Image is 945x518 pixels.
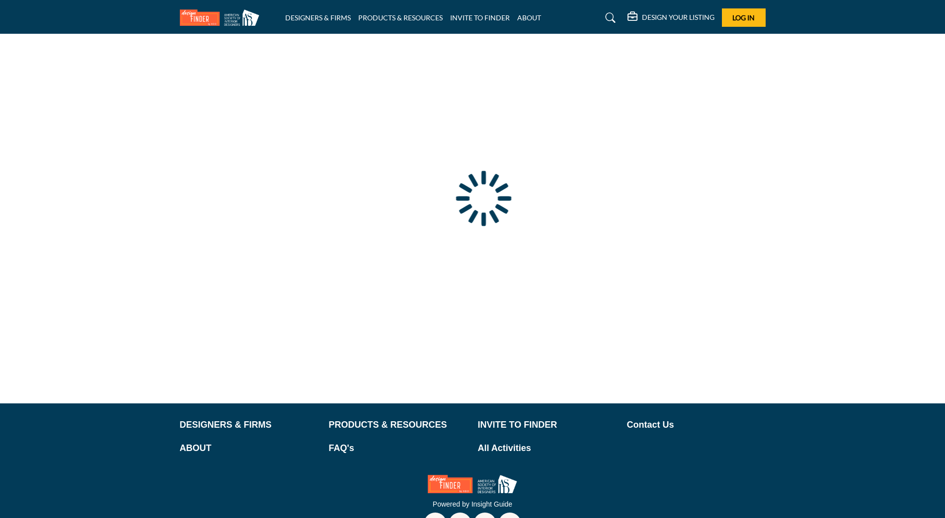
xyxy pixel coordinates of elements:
[628,12,714,24] div: DESIGN YOUR LISTING
[329,442,468,455] a: FAQ's
[180,442,318,455] a: ABOUT
[433,500,512,508] a: Powered by Insight Guide
[358,13,443,22] a: PRODUCTS & RESOURCES
[627,418,766,432] a: Contact Us
[329,418,468,432] a: PRODUCTS & RESOURCES
[642,13,714,22] h5: DESIGN YOUR LISTING
[180,9,264,26] img: Site Logo
[732,13,755,22] span: Log In
[285,13,351,22] a: DESIGNERS & FIRMS
[180,418,318,432] a: DESIGNERS & FIRMS
[722,8,766,27] button: Log In
[478,442,617,455] a: All Activities
[517,13,541,22] a: ABOUT
[596,10,622,26] a: Search
[450,13,510,22] a: INVITE TO FINDER
[478,418,617,432] a: INVITE TO FINDER
[428,475,517,493] img: No Site Logo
